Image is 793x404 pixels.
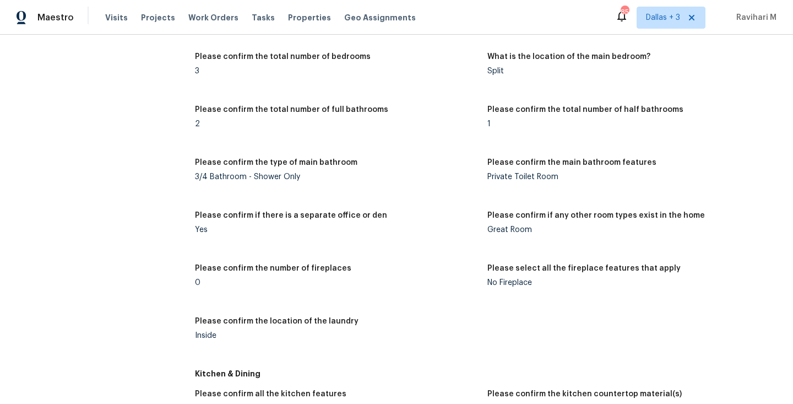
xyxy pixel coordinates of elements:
[487,212,705,219] h5: Please confirm if any other room types exist in the home
[195,212,387,219] h5: Please confirm if there is a separate office or den
[487,159,656,166] h5: Please confirm the main bathroom features
[487,279,771,287] div: No Fireplace
[252,14,275,21] span: Tasks
[37,12,74,23] span: Maestro
[105,12,128,23] span: Visits
[195,332,479,340] div: Inside
[195,226,479,234] div: Yes
[188,12,238,23] span: Work Orders
[195,368,780,379] h5: Kitchen & Dining
[487,67,771,75] div: Split
[195,120,479,128] div: 2
[195,67,479,75] div: 3
[195,265,351,272] h5: Please confirm the number of fireplaces
[195,159,357,166] h5: Please confirm the type of main bathroom
[195,317,359,325] h5: Please confirm the location of the laundry
[487,106,683,114] h5: Please confirm the total number of half bathrooms
[487,226,771,234] div: Great Room
[195,53,371,61] h5: Please confirm the total number of bedrooms
[732,12,776,23] span: Ravihari M
[195,106,388,114] h5: Please confirm the total number of full bathrooms
[344,12,416,23] span: Geo Assignments
[195,390,346,398] h5: Please confirm all the kitchen features
[288,12,331,23] span: Properties
[487,390,682,398] h5: Please confirm the kitchen countertop material(s)
[195,279,479,287] div: 0
[487,53,650,61] h5: What is the location of the main bedroom?
[646,12,680,23] span: Dallas + 3
[487,120,771,128] div: 1
[487,265,681,272] h5: Please select all the fireplace features that apply
[195,173,479,181] div: 3/4 Bathroom - Shower Only
[141,12,175,23] span: Projects
[621,7,628,18] div: 85
[487,173,771,181] div: Private Toilet Room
